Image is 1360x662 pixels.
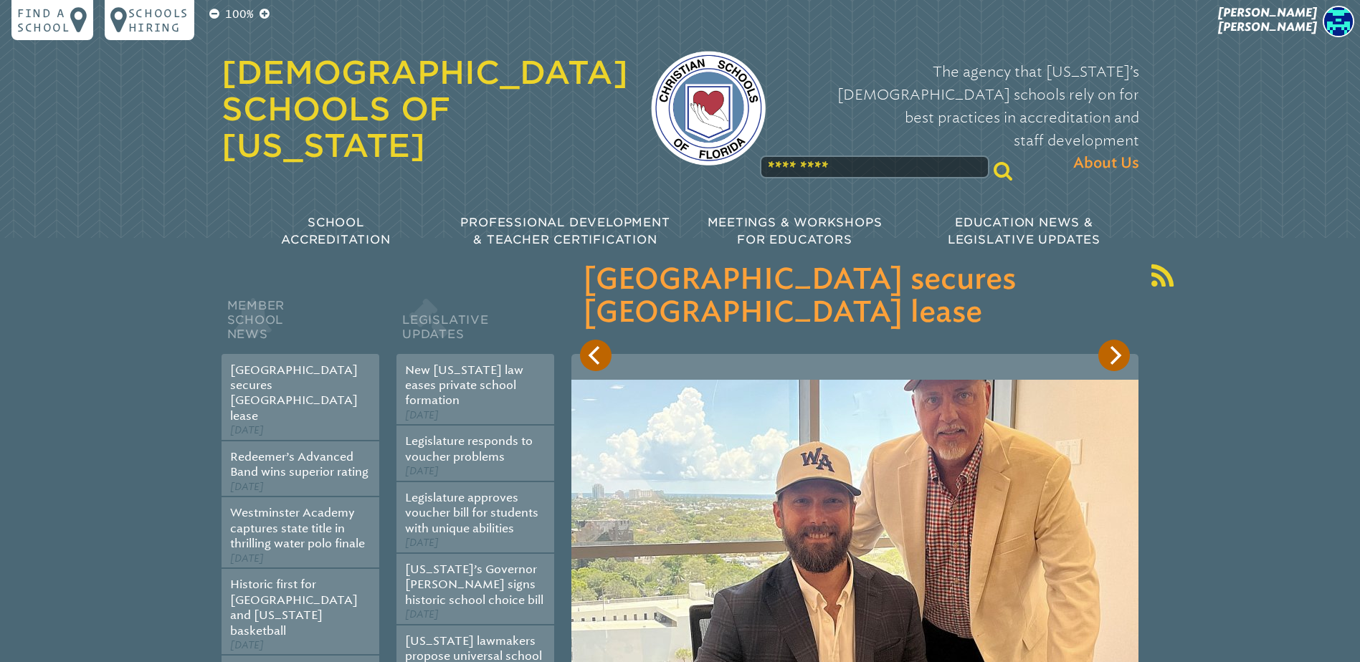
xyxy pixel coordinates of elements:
[230,577,358,637] a: Historic first for [GEOGRAPHIC_DATA] and [US_STATE] basketball
[405,434,533,463] a: Legislature responds to voucher problems
[396,295,554,354] h2: Legislative Updates
[405,562,543,607] a: [US_STATE]’s Governor [PERSON_NAME] signs historic school choice bill
[405,363,523,408] a: New [US_STATE] law eases private school formation
[580,340,612,371] button: Previous
[230,424,264,436] span: [DATE]
[230,481,264,493] span: [DATE]
[405,491,538,535] a: Legislature approves voucher bill for students with unique abilities
[222,54,628,164] a: [DEMOGRAPHIC_DATA] Schools of [US_STATE]
[460,216,670,246] span: Professional Development & Teacher Certification
[405,608,439,620] span: [DATE]
[1218,6,1317,34] span: [PERSON_NAME] [PERSON_NAME]
[222,6,257,23] p: 100%
[128,6,189,34] p: Schools Hiring
[405,465,439,477] span: [DATE]
[17,6,70,34] p: Find a school
[708,216,883,246] span: Meetings & Workshops for Educators
[230,552,264,565] span: [DATE]
[405,537,439,549] span: [DATE]
[583,264,1127,330] h3: [GEOGRAPHIC_DATA] secures [GEOGRAPHIC_DATA] lease
[1098,340,1130,371] button: Next
[230,363,358,423] a: [GEOGRAPHIC_DATA] secures [GEOGRAPHIC_DATA] lease
[789,60,1139,175] p: The agency that [US_STATE]’s [DEMOGRAPHIC_DATA] schools rely on for best practices in accreditati...
[1073,152,1139,175] span: About Us
[948,216,1100,246] span: Education News & Legislative Updates
[651,51,766,165] img: csf-logo-web-colors.png
[230,450,368,479] a: Redeemer’s Advanced Band wins superior rating
[281,216,390,246] span: School Accreditation
[1323,6,1354,37] img: 65da76292fbb2b6272090aee7ede8c96
[230,639,264,651] span: [DATE]
[230,506,365,550] a: Westminster Academy captures state title in thrilling water polo finale
[405,409,439,421] span: [DATE]
[222,295,379,354] h2: Member School News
